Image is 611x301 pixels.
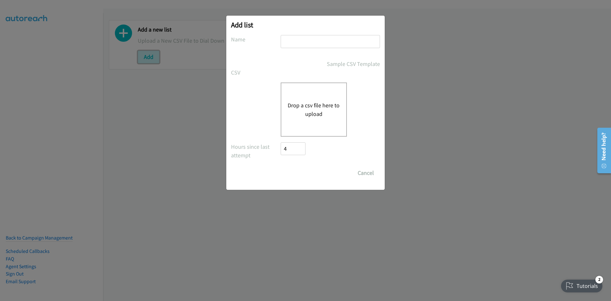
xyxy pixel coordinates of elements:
a: Sample CSV Template [327,60,380,68]
button: Cancel [352,167,380,179]
button: Drop a csv file here to upload [288,101,340,118]
label: Name [231,35,281,44]
iframe: Checklist [557,273,606,296]
label: Hours since last attempt [231,142,281,160]
label: CSV [231,68,281,77]
h2: Add list [231,20,380,29]
iframe: Resource Center [593,125,611,176]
